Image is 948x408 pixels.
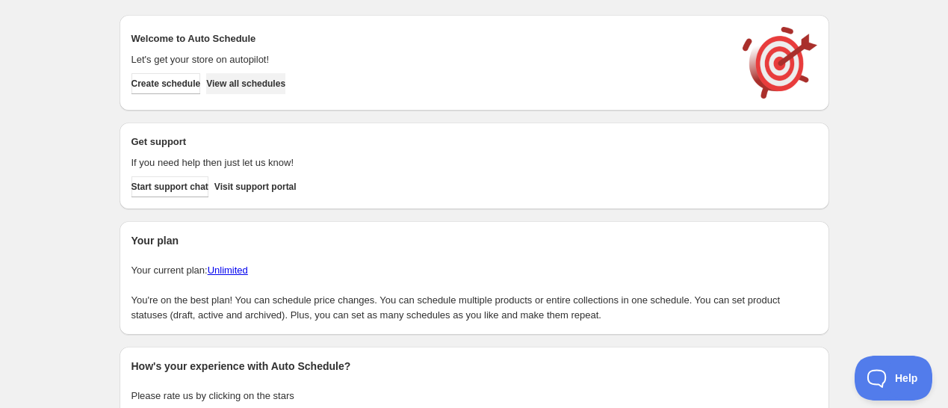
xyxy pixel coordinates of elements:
h2: How's your experience with Auto Schedule? [131,359,817,374]
a: Visit support portal [214,176,297,197]
span: Visit support portal [214,181,297,193]
p: If you need help then just let us know! [131,155,728,170]
iframe: Toggle Customer Support [855,356,933,401]
p: Your current plan: [131,263,817,278]
a: Unlimited [208,265,248,276]
h2: Your plan [131,233,817,248]
p: Let's get your store on autopilot! [131,52,728,67]
p: Please rate us by clicking on the stars [131,389,817,404]
h2: Get support [131,135,728,149]
button: View all schedules [206,73,285,94]
span: Start support chat [131,181,208,193]
h2: Welcome to Auto Schedule [131,31,728,46]
span: Create schedule [131,78,201,90]
a: Start support chat [131,176,208,197]
span: View all schedules [206,78,285,90]
p: You're on the best plan! You can schedule price changes. You can schedule multiple products or en... [131,293,817,323]
button: Create schedule [131,73,201,94]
